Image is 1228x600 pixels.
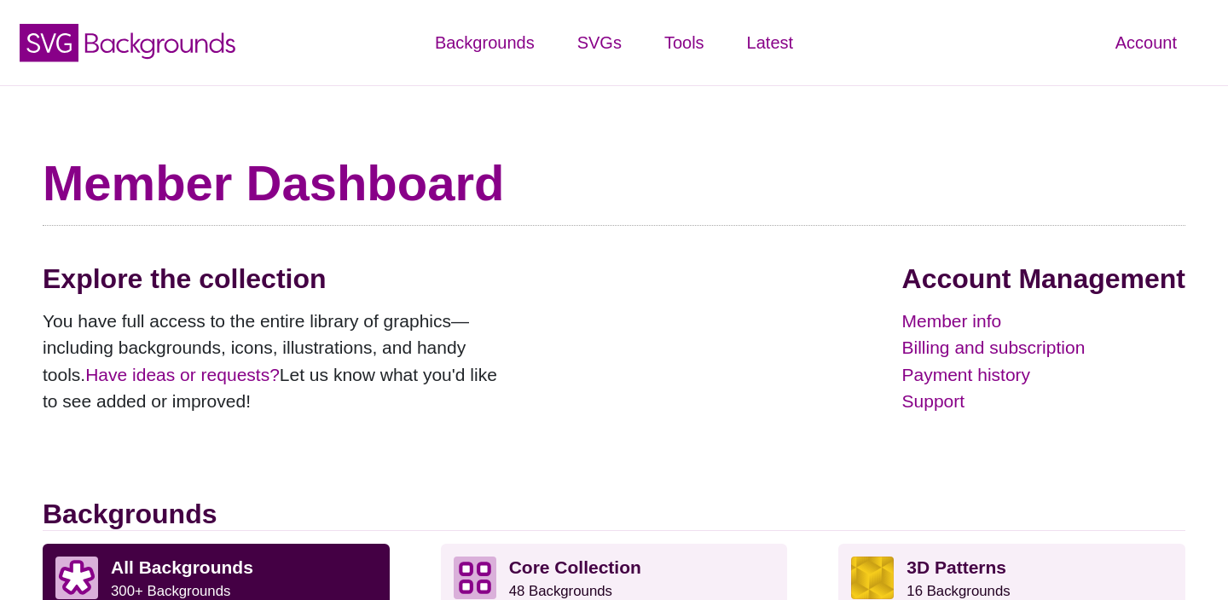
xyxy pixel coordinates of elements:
[902,262,1185,295] h2: Account Management
[43,262,512,295] h2: Explore the collection
[902,388,1185,415] a: Support
[902,334,1185,361] a: Billing and subscription
[414,17,556,68] a: Backgrounds
[43,153,1185,213] h1: Member Dashboard
[43,308,512,415] p: You have full access to the entire library of graphics—including backgrounds, icons, illustration...
[902,361,1185,389] a: Payment history
[111,583,230,599] small: 300+ Backgrounds
[907,557,1006,577] strong: 3D Patterns
[111,557,253,577] strong: All Backgrounds
[726,17,814,68] a: Latest
[902,308,1185,335] a: Member info
[509,583,612,599] small: 48 Backgrounds
[556,17,643,68] a: SVGs
[509,557,641,577] strong: Core Collection
[85,365,280,384] a: Have ideas or requests?
[851,557,894,599] img: fancy golden cube pattern
[1094,17,1198,68] a: Account
[43,498,1185,531] h2: Backgrounds
[907,583,1010,599] small: 16 Backgrounds
[643,17,726,68] a: Tools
